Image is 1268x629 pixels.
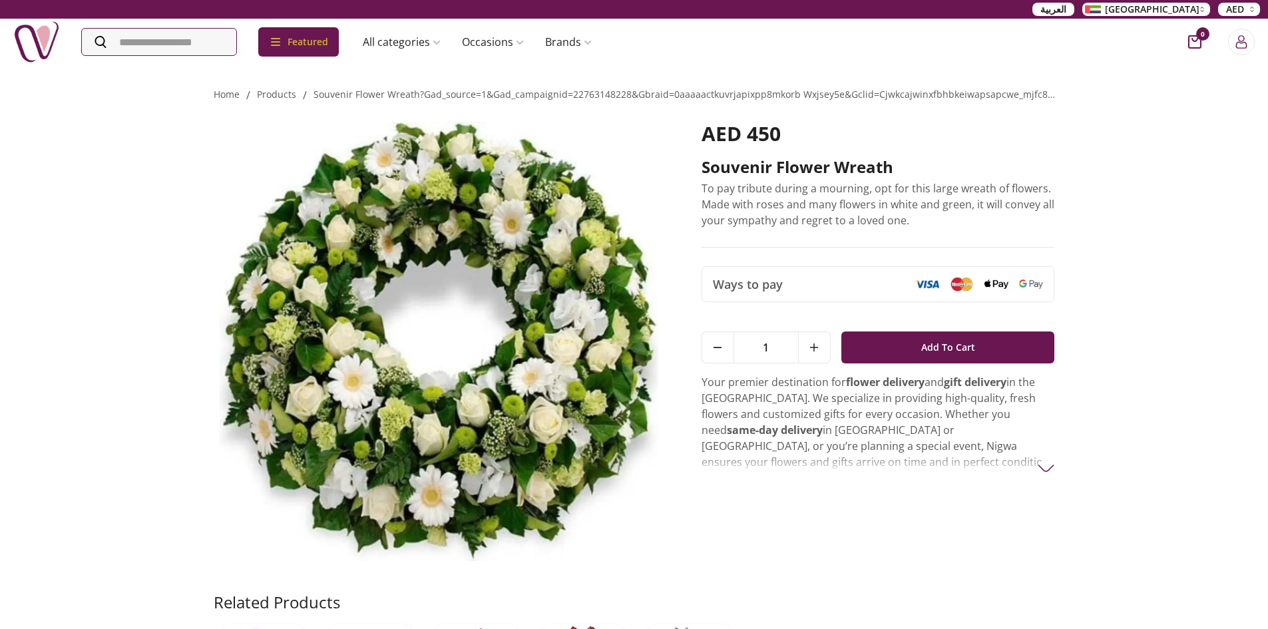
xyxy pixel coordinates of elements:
button: Login [1228,29,1255,55]
a: Brands [534,29,602,55]
img: Mastercard [950,277,974,291]
img: Nigwa-uae-gifts [13,19,60,65]
span: AED [1226,3,1244,16]
strong: flower delivery [846,375,925,389]
span: AED 450 [702,120,781,147]
a: All categories [352,29,451,55]
img: arrow [1038,460,1054,477]
img: Arabic_dztd3n.png [1085,5,1101,13]
div: Featured [258,27,339,57]
a: Home [214,88,240,101]
img: Google Pay [1019,280,1043,289]
p: To pay tribute during a mourning, opt for this large wreath of flowers. Made with roses and many ... [702,180,1055,228]
strong: same-day delivery [727,423,823,437]
a: products [257,88,296,101]
input: Search [82,29,236,55]
img: Souvenir flower wreath [214,122,664,561]
strong: gift delivery [944,375,1006,389]
li: / [246,87,250,103]
a: Occasions [451,29,534,55]
h2: Souvenir flower wreath [702,156,1055,178]
p: Your premier destination for and in the [GEOGRAPHIC_DATA]. We specialize in providing high-qualit... [702,374,1055,550]
span: 1 [734,332,798,363]
button: [GEOGRAPHIC_DATA] [1082,3,1210,16]
img: Apple Pay [984,280,1008,290]
button: AED [1218,3,1260,16]
span: [GEOGRAPHIC_DATA] [1105,3,1199,16]
button: Add To Cart [841,331,1055,363]
h2: Related Products [214,592,340,613]
img: Visa [915,280,939,289]
li: / [303,87,307,103]
span: 0 [1196,27,1209,41]
button: cart-button [1188,35,1201,49]
span: العربية [1040,3,1066,16]
span: Add To Cart [921,335,975,359]
span: Ways to pay [713,275,783,294]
